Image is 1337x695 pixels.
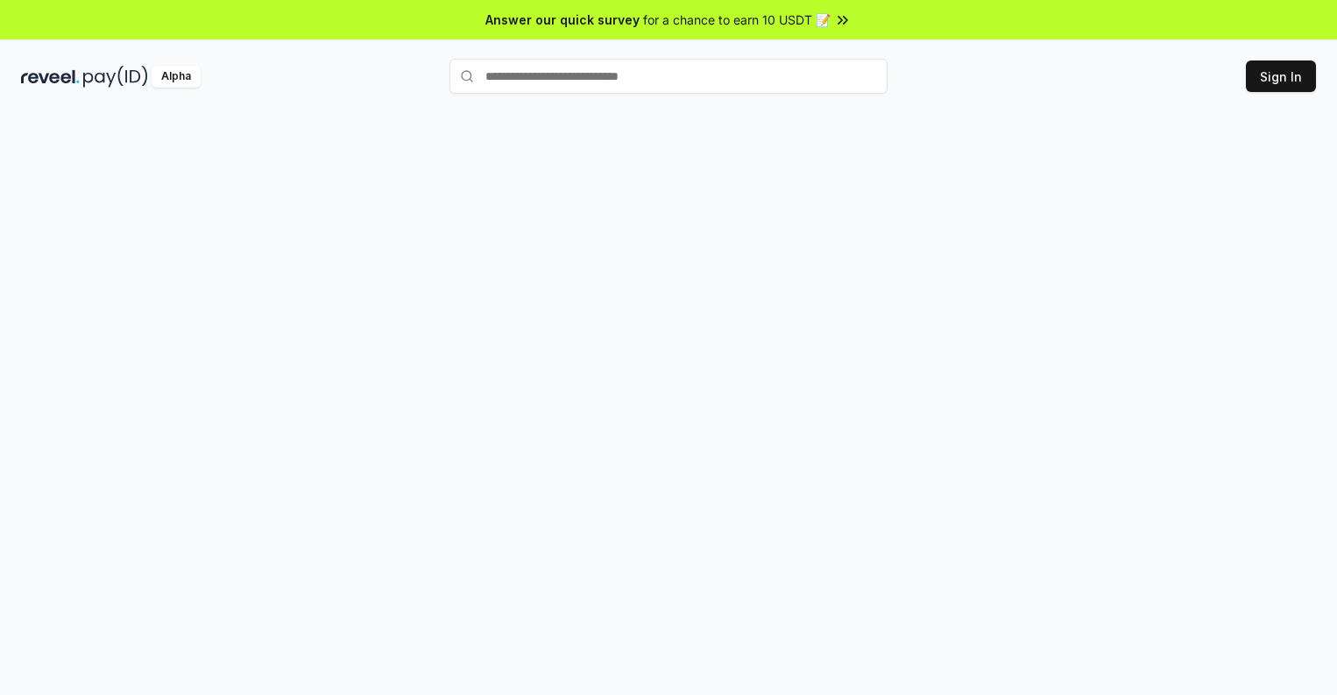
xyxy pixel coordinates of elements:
[1246,60,1316,92] button: Sign In
[643,11,831,29] span: for a chance to earn 10 USDT 📝
[485,11,640,29] span: Answer our quick survey
[83,66,148,88] img: pay_id
[21,66,80,88] img: reveel_dark
[152,66,201,88] div: Alpha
